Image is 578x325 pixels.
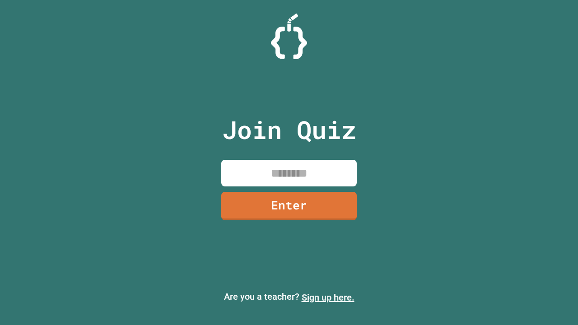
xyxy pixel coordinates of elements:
iframe: chat widget [540,289,569,316]
p: Are you a teacher? [7,290,571,304]
img: Logo.svg [271,14,307,59]
a: Enter [221,192,357,220]
a: Sign up here. [302,292,354,303]
p: Join Quiz [222,111,356,149]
